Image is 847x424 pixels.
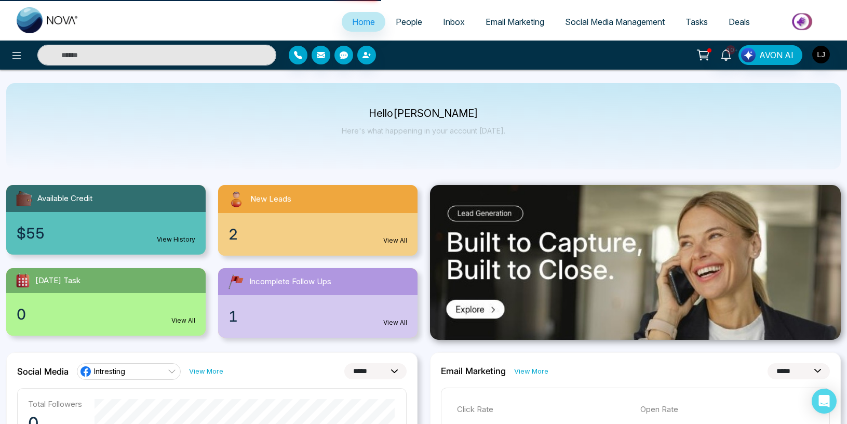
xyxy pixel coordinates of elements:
[555,12,675,32] a: Social Media Management
[189,366,223,376] a: View More
[741,48,756,62] img: Lead Flow
[383,236,407,245] a: View All
[17,7,79,33] img: Nova CRM Logo
[383,318,407,327] a: View All
[28,399,82,409] p: Total Followers
[565,17,665,27] span: Social Media Management
[759,49,794,61] span: AVON AI
[486,17,544,27] span: Email Marketing
[157,235,195,244] a: View History
[352,17,375,27] span: Home
[430,185,841,340] img: .
[15,189,33,208] img: availableCredit.svg
[685,17,708,27] span: Tasks
[396,17,422,27] span: People
[226,189,246,209] img: newLeads.svg
[514,366,548,376] a: View More
[738,45,802,65] button: AVON AI
[385,12,433,32] a: People
[640,404,814,416] p: Open Rate
[171,316,195,325] a: View All
[812,46,830,63] img: User Avatar
[718,12,760,32] a: Deals
[342,12,385,32] a: Home
[15,272,31,289] img: todayTask.svg
[17,366,69,377] h2: Social Media
[249,276,331,288] span: Incomplete Follow Ups
[812,389,837,414] div: Open Intercom Messenger
[37,193,92,205] span: Available Credit
[17,222,45,244] span: $55
[250,193,291,205] span: New Leads
[35,275,80,287] span: [DATE] Task
[675,12,718,32] a: Tasks
[765,10,841,33] img: Market-place.gif
[443,17,465,27] span: Inbox
[342,109,505,118] p: Hello [PERSON_NAME]
[212,268,424,338] a: Incomplete Follow Ups1View All
[475,12,555,32] a: Email Marketing
[226,272,245,291] img: followUps.svg
[457,404,630,416] p: Click Rate
[714,45,738,63] a: 10+
[441,366,506,376] h2: Email Marketing
[17,303,26,325] span: 0
[228,306,238,327] span: 1
[342,126,505,135] p: Here's what happening in your account [DATE].
[212,185,424,256] a: New Leads2View All
[729,17,750,27] span: Deals
[433,12,475,32] a: Inbox
[726,45,735,55] span: 10+
[228,223,238,245] span: 2
[94,366,125,376] span: Intresting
